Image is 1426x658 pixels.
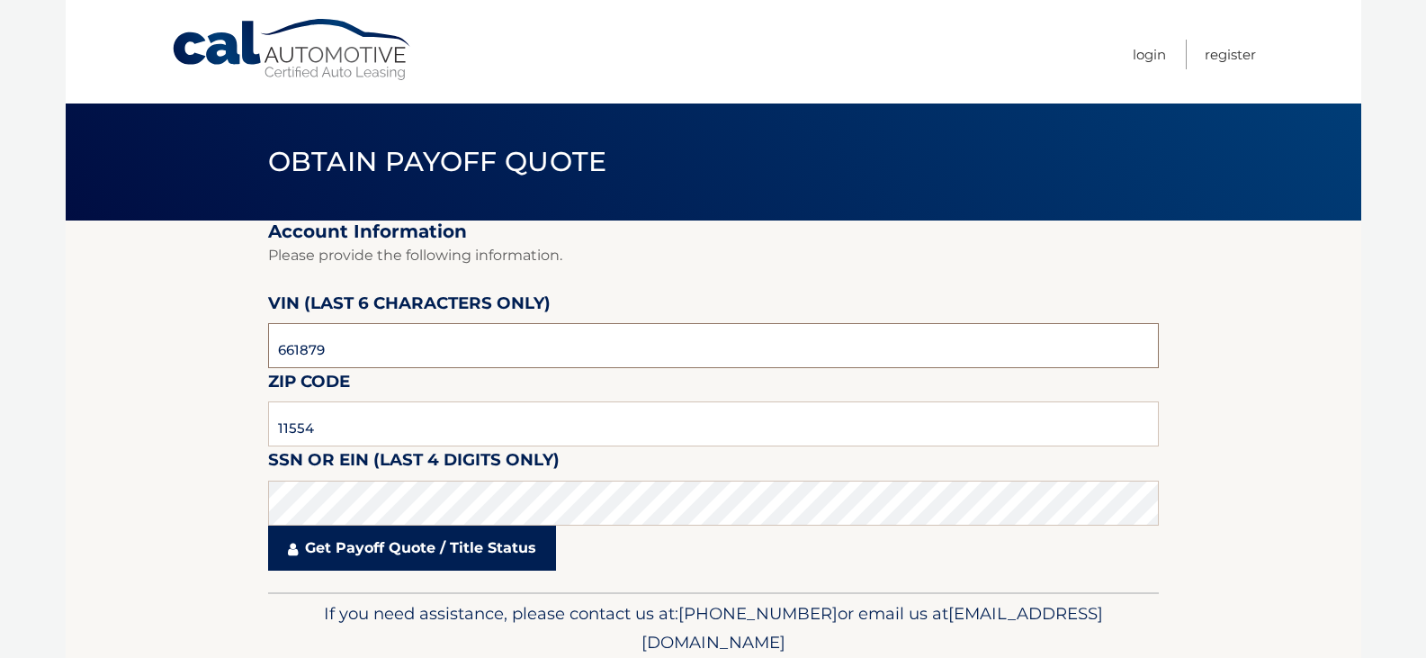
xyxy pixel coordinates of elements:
[268,221,1159,243] h2: Account Information
[678,603,838,624] span: [PHONE_NUMBER]
[280,599,1147,657] p: If you need assistance, please contact us at: or email us at
[268,145,607,178] span: Obtain Payoff Quote
[268,446,560,480] label: SSN or EIN (last 4 digits only)
[268,243,1159,268] p: Please provide the following information.
[268,526,556,571] a: Get Payoff Quote / Title Status
[268,290,551,323] label: VIN (last 6 characters only)
[1205,40,1256,69] a: Register
[171,18,414,82] a: Cal Automotive
[1133,40,1166,69] a: Login
[268,368,350,401] label: Zip Code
